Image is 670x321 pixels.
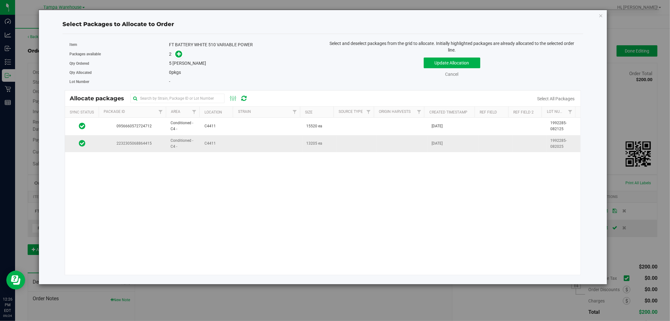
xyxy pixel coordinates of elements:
a: Strain [238,109,251,114]
span: [DATE] [432,141,443,147]
a: Filter [290,107,300,117]
span: 13205 ea [306,141,322,147]
span: C4411 [204,141,216,147]
label: Qty Ordered [69,61,169,66]
label: Item [69,42,169,47]
span: 5 [169,61,172,66]
label: Packages available [69,51,169,57]
iframe: Resource center [6,271,25,290]
span: In Sync [79,122,85,130]
span: 1992285-082125 [550,120,577,132]
a: Created Timestamp [429,110,467,114]
a: Area [171,109,180,114]
a: Size [305,110,313,114]
div: FT BATTERY WHITE 510 VARIABLE POWER [169,42,318,48]
div: Select Packages to Allocate to Order [63,20,583,29]
a: Location [204,110,222,114]
span: 0956660572724712 [103,123,163,129]
span: C4411 [204,123,216,129]
span: [PERSON_NAME] [172,61,206,66]
a: Filter [363,107,374,117]
a: Filter [189,107,199,117]
a: Origin Harvests [379,109,411,114]
a: Filter [414,107,424,117]
a: Filter [565,107,575,117]
span: 2 [169,52,172,57]
a: Source Type [339,109,363,114]
span: 1992285-082025 [550,138,577,150]
a: Lot Number [547,109,569,114]
span: Conditioned - C4 - [171,138,197,150]
a: Ref Field 2 [513,110,534,114]
a: Package Id [104,109,125,114]
button: Update Allocation [424,58,480,68]
a: Cancel [445,72,459,77]
span: [DATE] [432,123,443,129]
a: Ref Field [480,110,497,114]
span: pkgs [169,70,181,75]
a: Select All Packages [537,96,575,101]
label: Qty Allocated [69,70,169,75]
span: In Sync [79,139,85,148]
span: Select and deselect packages from the grid to allocate. Initially highlighted packages are alread... [330,41,574,53]
span: Conditioned - C4 - [171,120,197,132]
span: 0 [169,70,172,75]
span: Allocate packages [70,95,130,102]
a: Sync Status [70,110,94,114]
span: 15520 ea [306,123,322,129]
a: Filter [155,107,166,117]
span: - [169,79,170,84]
label: Lot Number [69,79,169,85]
input: Search by Strain, Package ID or Lot Number [130,94,225,103]
span: 2232305068864415 [103,141,163,147]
